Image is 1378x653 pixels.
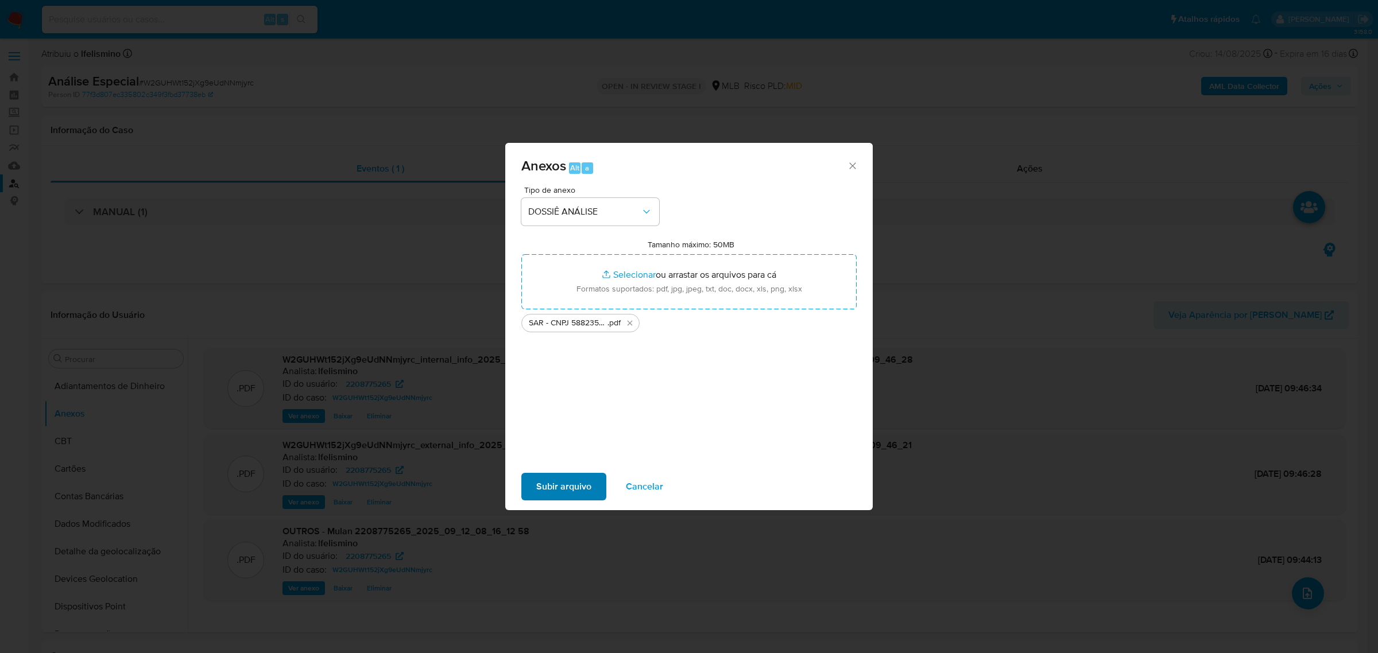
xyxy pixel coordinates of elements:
[607,317,621,329] span: .pdf
[611,473,678,500] button: Cancelar
[521,156,566,176] span: Anexos
[626,474,663,499] span: Cancelar
[847,160,857,170] button: Fechar
[585,162,589,173] span: a
[521,309,857,332] ul: Arquivos selecionados
[521,473,606,500] button: Subir arquivo
[648,239,734,250] label: Tamanho máximo: 50MB
[529,317,607,329] span: SAR - CNPJ 58823522000173 - 58.823.522 [PERSON_NAME]
[536,474,591,499] span: Subir arquivo
[623,316,637,330] button: Excluir SAR - CNPJ 58823522000173 - 58.823.522 FLAVIA CAROLINE DOMINGUES DA COSTA.pdf
[570,162,579,173] span: Alt
[524,186,662,194] span: Tipo de anexo
[528,206,641,217] span: DOSSIÊ ANÁLISE
[521,198,659,226] button: DOSSIÊ ANÁLISE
